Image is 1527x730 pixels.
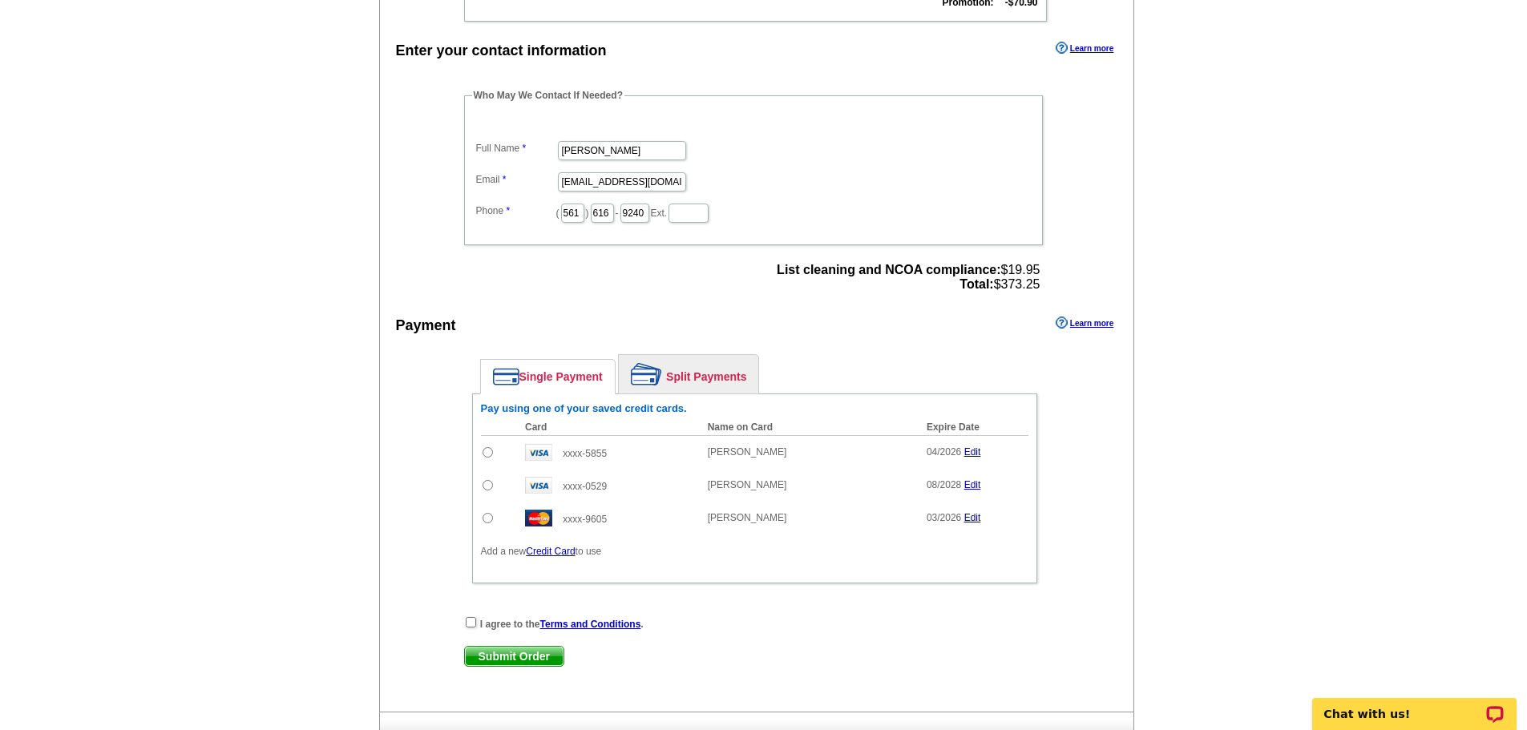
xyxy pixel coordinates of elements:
[481,544,1028,559] p: Add a new to use
[964,479,981,490] a: Edit
[396,40,607,62] div: Enter your contact information
[517,419,700,436] th: Card
[525,477,552,494] img: visa.gif
[708,446,787,458] span: [PERSON_NAME]
[708,479,787,490] span: [PERSON_NAME]
[959,277,993,291] strong: Total:
[493,368,519,385] img: single-payment.png
[619,355,758,393] a: Split Payments
[631,363,662,385] img: split-payment.png
[964,512,981,523] a: Edit
[472,200,1035,224] dd: ( ) - Ext.
[480,619,644,630] strong: I agree to the .
[927,512,961,523] span: 03/2026
[481,402,1028,415] h6: Pay using one of your saved credit cards.
[964,446,981,458] a: Edit
[1056,317,1113,329] a: Learn more
[540,619,641,630] a: Terms and Conditions
[465,647,564,666] span: Submit Order
[927,446,961,458] span: 04/2026
[563,514,607,525] span: xxxx-9605
[919,419,1028,436] th: Expire Date
[476,172,556,187] label: Email
[708,512,787,523] span: [PERSON_NAME]
[396,315,456,337] div: Payment
[1056,42,1113,54] a: Learn more
[777,263,1040,292] span: $19.95 $373.25
[563,448,607,459] span: xxxx-5855
[563,481,607,492] span: xxxx-0529
[525,510,552,526] img: mast.gif
[700,419,919,436] th: Name on Card
[525,444,552,461] img: visa.gif
[526,546,575,557] a: Credit Card
[476,141,556,155] label: Full Name
[927,479,961,490] span: 08/2028
[1302,680,1527,730] iframe: LiveChat chat widget
[777,263,1000,276] strong: List cleaning and NCOA compliance:
[472,88,624,103] legend: Who May We Contact If Needed?
[476,204,556,218] label: Phone
[481,360,615,393] a: Single Payment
